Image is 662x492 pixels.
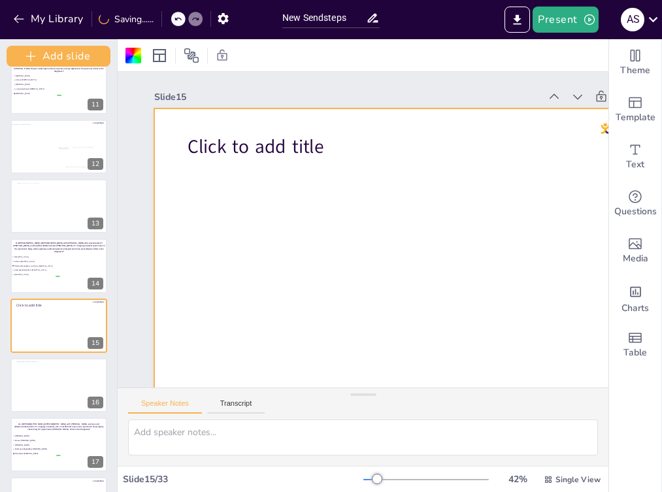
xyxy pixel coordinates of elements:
[184,48,199,63] span: Position
[614,205,657,219] span: Questions
[154,91,540,103] div: Slide 15
[207,399,265,414] button: Transcript
[626,157,644,172] span: Text
[621,7,644,33] button: A S
[609,133,661,180] div: Add text boxes
[7,46,110,67] button: Add slide
[10,299,107,353] div: 15
[88,397,103,408] div: 16
[10,418,107,472] div: 17
[16,79,61,82] span: Serous [MEDICAL_DATA]
[609,321,661,369] div: Add a table
[15,452,60,455] span: Pancreatic [MEDICAL_DATA]
[282,8,366,27] input: Insert title
[14,265,59,267] span: Intraductal papillary mutinous [MEDICAL_DATA]
[88,218,103,229] div: 13
[14,269,59,272] span: Solid pseudopapillary [MEDICAL_DATA]
[128,399,202,414] button: Speaker Notes
[88,456,103,468] div: 17
[16,303,41,308] span: Click to add title
[620,63,650,78] span: Theme
[88,278,103,289] div: 14
[10,358,107,412] div: 16
[623,346,647,360] span: Table
[14,260,59,263] span: Serous [MEDICAL_DATA]
[616,110,655,125] span: Template
[16,84,61,86] span: [MEDICAL_DATA]
[15,448,60,450] span: Solid pseudopapillary [MEDICAL_DATA]
[88,99,103,110] div: 11
[555,474,601,485] span: Single View
[13,64,105,73] p: A [DEMOGRAPHIC_DATA] [DEMOGRAPHIC_DATA] with [MEDICAL_DATA] and [MEDICAL_DATA]. [MEDICAL_DATA] sh...
[123,473,363,485] div: Slide 15 / 33
[99,13,154,25] div: Saving......
[621,8,644,31] div: A S
[609,86,661,133] div: Add ready made slides
[15,444,60,446] span: [MEDICAL_DATA]
[15,439,60,442] span: Serous [MEDICAL_DATA]
[16,88,61,91] span: Lymphoepithelial [MEDICAL_DATA]
[16,74,61,77] span: [MEDICAL_DATA]
[533,7,598,33] button: Present
[15,435,60,437] span: [MEDICAL_DATA]
[16,92,61,95] span: [MEDICAL_DATA]
[505,7,530,33] button: Export to PowerPoint
[10,238,107,293] div: 14
[10,179,107,233] div: 13
[88,158,103,170] div: 12
[10,8,89,29] button: My Library
[12,242,107,253] p: A [DEMOGRAPHIC_DATA] [DEMOGRAPHIC_DATA] with [MEDICAL_DATA] who presented with [MEDICAL_DATA], un...
[149,45,170,66] div: Layout
[609,180,661,227] div: Get real-time input from your audience
[609,274,661,321] div: Add charts and graphs
[609,227,661,274] div: Add images, graphics, shapes or video
[14,422,103,431] p: An [DEMOGRAPHIC_DATA] [DEMOGRAPHIC_DATA] with [MEDICAL_DATA], pruritus and abdominal discomfort. ...
[88,337,103,349] div: 15
[10,60,107,114] div: 11
[609,39,661,86] div: Change the overall theme
[623,252,648,266] span: Media
[14,273,59,276] span: [MEDICAL_DATA]
[10,120,107,174] div: 12
[621,301,649,316] span: Charts
[502,473,533,485] div: 42 %
[188,134,324,159] span: Click to add title
[14,255,59,258] span: [MEDICAL_DATA]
